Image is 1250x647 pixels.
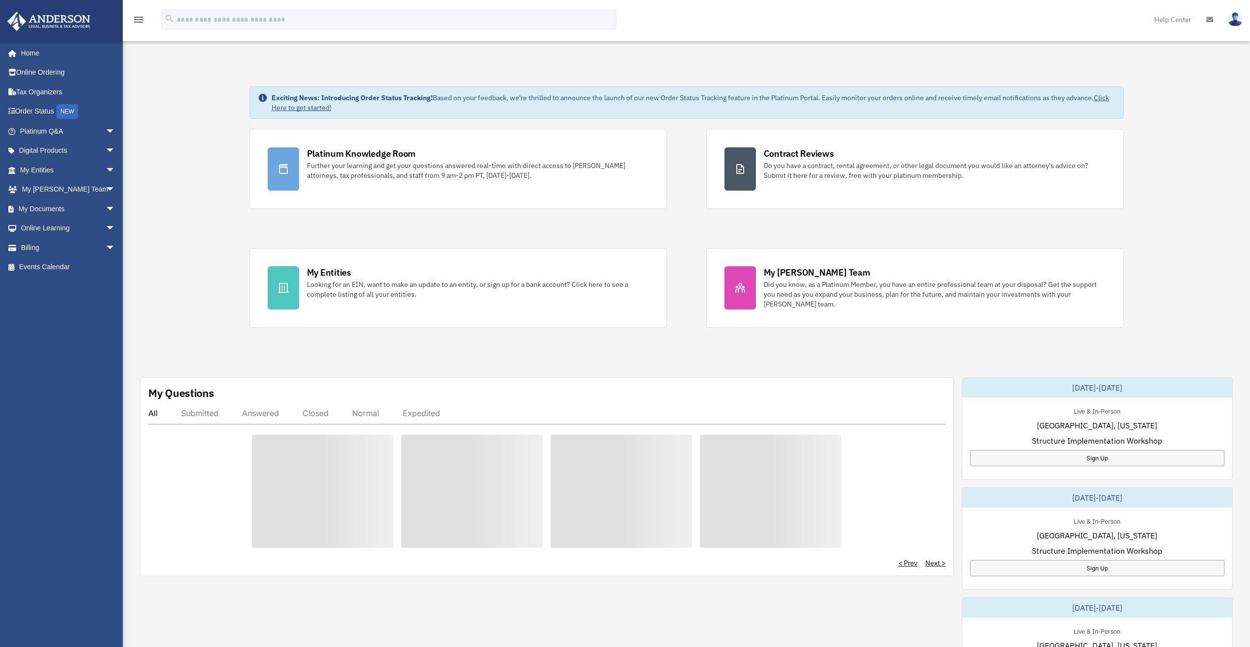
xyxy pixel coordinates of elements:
[970,560,1224,576] a: Sign Up
[307,266,351,279] div: My Entities
[898,558,917,568] a: < Prev
[106,121,125,141] span: arrow_drop_down
[1032,435,1162,447] span: Structure Implementation Workshop
[133,17,144,26] a: menu
[7,257,130,277] a: Events Calendar
[7,82,130,102] a: Tax Organizers
[764,266,870,279] div: My [PERSON_NAME] Team
[250,248,667,328] a: My Entities Looking for an EIN, want to make an update to an entity, or sign up for a bank accoun...
[1066,515,1128,526] div: Live & In-Person
[7,121,130,141] a: Platinum Q&Aarrow_drop_down
[56,104,78,119] div: NEW
[106,180,125,200] span: arrow_drop_down
[962,488,1232,507] div: [DATE]-[DATE]
[1037,530,1157,541] span: [GEOGRAPHIC_DATA], [US_STATE]
[706,248,1124,328] a: My [PERSON_NAME] Team Did you know, as a Platinum Member, you have an entire professional team at...
[962,378,1232,397] div: [DATE]-[DATE]
[272,93,1109,112] a: Click Here to get started!
[148,408,158,418] div: All
[1066,405,1128,416] div: Live & In-Person
[7,160,130,180] a: My Entitiesarrow_drop_down
[303,408,329,418] div: Closed
[352,408,379,418] div: Normal
[106,199,125,219] span: arrow_drop_down
[250,129,667,209] a: Platinum Knowledge Room Further your learning and get your questions answered real-time with dire...
[7,102,130,122] a: Order StatusNEW
[272,93,433,102] strong: Exciting News: Introducing Order Status Tracking!
[272,93,1115,113] div: Based on your feedback, we're thrilled to announce the launch of our new Order Status Tracking fe...
[764,161,1106,180] div: Do you have a contract, rental agreement, or other legal document you would like an attorney's ad...
[1228,12,1243,27] img: User Pic
[242,408,279,418] div: Answered
[925,558,945,568] a: Next >
[7,219,130,238] a: Online Learningarrow_drop_down
[962,598,1232,618] div: [DATE]-[DATE]
[133,14,144,26] i: menu
[970,450,1224,466] a: Sign Up
[106,238,125,258] span: arrow_drop_down
[7,63,130,83] a: Online Ordering
[7,141,130,161] a: Digital Productsarrow_drop_down
[181,408,219,418] div: Submitted
[1037,420,1157,431] span: [GEOGRAPHIC_DATA], [US_STATE]
[7,238,130,257] a: Billingarrow_drop_down
[764,147,834,160] div: Contract Reviews
[764,280,1106,309] div: Did you know, as a Platinum Member, you have an entire professional team at your disposal? Get th...
[7,43,125,63] a: Home
[148,386,214,400] div: My Questions
[307,161,649,180] div: Further your learning and get your questions answered real-time with direct access to [PERSON_NAM...
[403,408,440,418] div: Expedited
[1066,625,1128,636] div: Live & In-Person
[106,219,125,239] span: arrow_drop_down
[7,180,130,199] a: My [PERSON_NAME] Teamarrow_drop_down
[1032,545,1162,557] span: Structure Implementation Workshop
[164,13,175,24] i: search
[307,147,416,160] div: Platinum Knowledge Room
[706,129,1124,209] a: Contract Reviews Do you have a contract, rental agreement, or other legal document you would like...
[307,280,649,299] div: Looking for an EIN, want to make an update to an entity, or sign up for a bank account? Click her...
[106,141,125,161] span: arrow_drop_down
[106,160,125,180] span: arrow_drop_down
[7,199,130,219] a: My Documentsarrow_drop_down
[4,12,93,31] img: Anderson Advisors Platinum Portal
